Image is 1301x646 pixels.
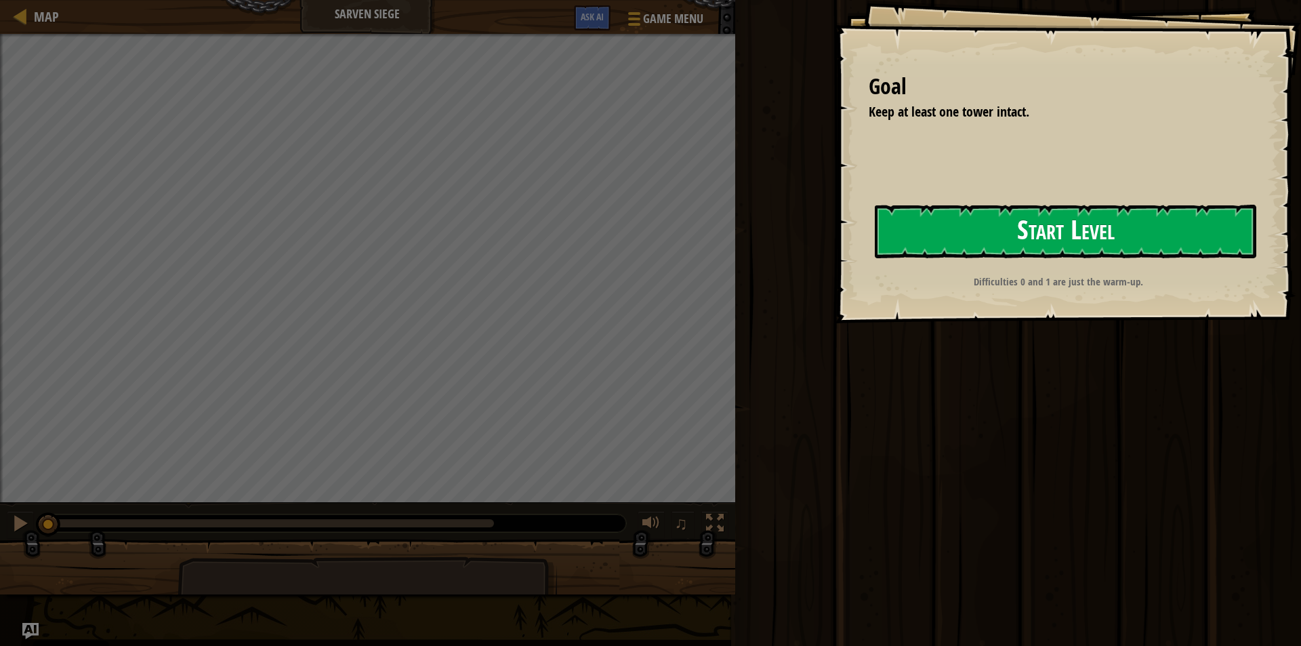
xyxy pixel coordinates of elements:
button: Ask AI [22,623,39,639]
button: Start Level [875,205,1256,258]
button: Toggle fullscreen [701,511,728,539]
button: Ask AI [574,5,611,31]
button: ♫ [672,511,695,539]
button: Ctrl + P: Pause [7,511,34,539]
button: Game Menu [617,5,711,37]
span: ♫ [674,513,688,533]
button: Adjust volume [638,511,665,539]
li: Keep at least one tower intact. [852,102,1250,122]
span: Ask AI [581,10,604,23]
span: Keep at least one tower intact. [869,102,1029,121]
span: Game Menu [643,10,703,28]
span: Map [34,7,59,26]
div: Goal [869,71,1254,102]
p: Difficulties 0 and 1 are just the warm-up. [867,275,1249,289]
a: Map [27,7,59,26]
